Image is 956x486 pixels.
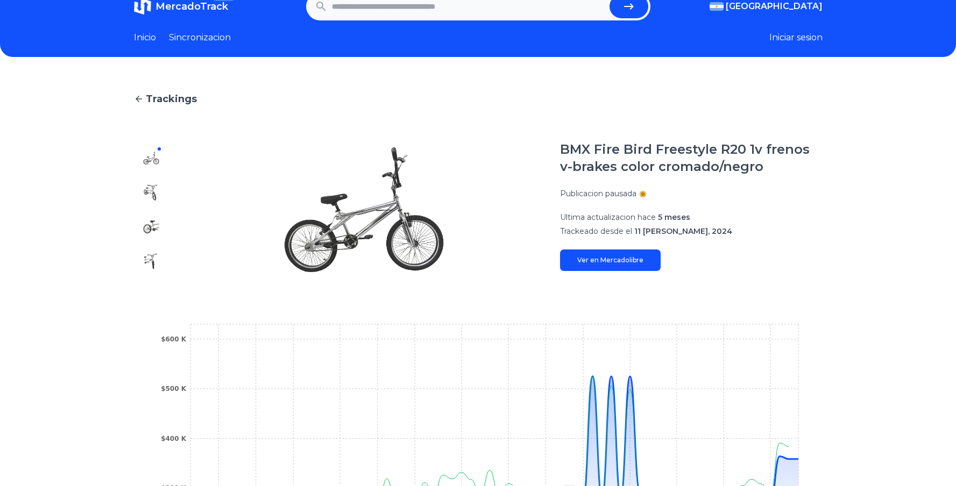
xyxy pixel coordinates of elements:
[143,149,160,167] img: BMX Fire Bird Freestyle R20 1v frenos v-brakes color cromado/negro
[560,212,656,222] span: Ultima actualizacion hace
[143,253,160,270] img: BMX Fire Bird Freestyle R20 1v frenos v-brakes color cromado/negro
[560,226,632,236] span: Trackeado desde el
[146,91,197,106] span: Trackings
[190,141,539,278] img: BMX Fire Bird Freestyle R20 1v frenos v-brakes color cromado/negro
[134,91,823,106] a: Trackings
[143,184,160,201] img: BMX Fire Bird Freestyle R20 1v frenos v-brakes color cromado/negro
[161,335,187,343] tspan: $600 K
[143,218,160,235] img: BMX Fire Bird Freestyle R20 1v frenos v-brakes color cromado/negro
[560,188,636,199] p: Publicacion pausada
[560,141,823,175] h1: BMX Fire Bird Freestyle R20 1v frenos v-brakes color cromado/negro
[169,31,231,44] a: Sincronizacion
[634,226,732,236] span: 11 [PERSON_NAME], 2024
[769,31,823,44] button: Iniciar sesion
[161,385,187,392] tspan: $500 K
[134,31,156,44] a: Inicio
[155,1,228,12] span: MercadoTrack
[658,212,690,222] span: 5 meses
[161,435,187,442] tspan: $400 K
[710,2,724,11] img: Argentina
[560,249,661,271] a: Ver en Mercadolibre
